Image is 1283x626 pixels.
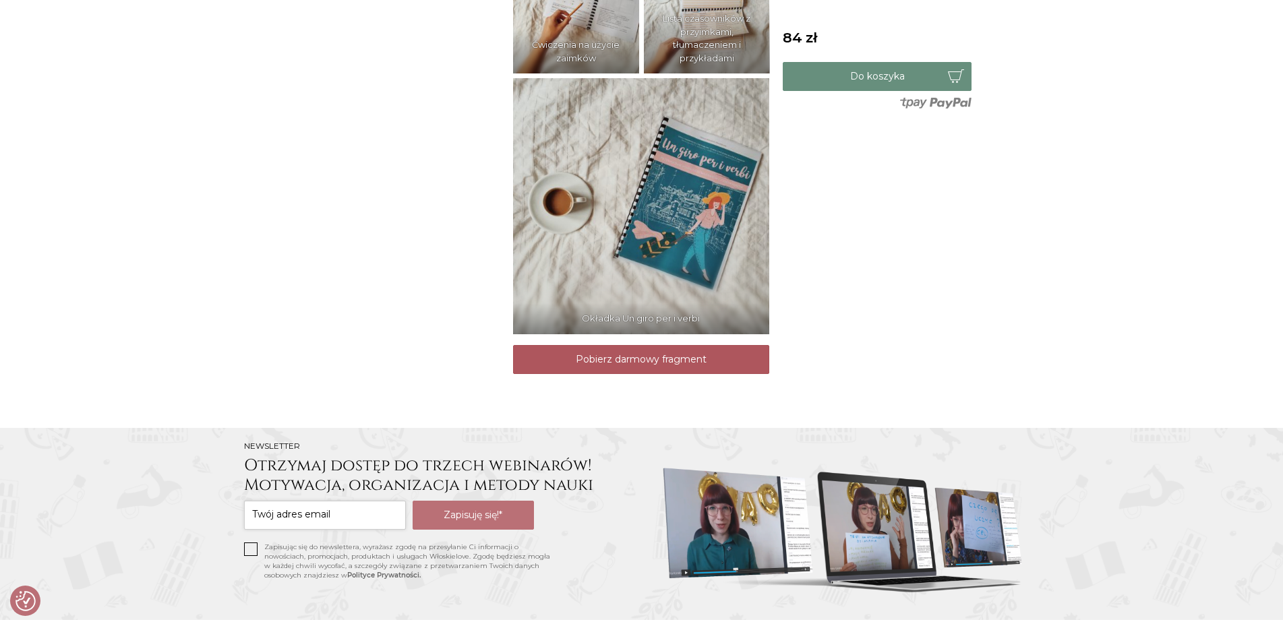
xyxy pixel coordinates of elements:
[244,456,635,495] h3: Otrzymaj dostęp do trzech webinarów! Motywacja, organizacja i metody nauki
[513,303,769,334] figcaption: Okładka Un giro per i verbi
[244,441,635,451] h2: Newsletter
[244,501,406,530] input: Twój adres email
[513,345,769,374] a: Pobierz darmowy fragment
[644,3,770,73] figcaption: Lista czasowników z przyimkami, tłumaczeniem i przykładami
[783,29,817,46] span: 84
[783,62,972,91] button: Do koszyka
[513,30,639,73] figcaption: Ćwiczenia na użycie zaimków
[347,571,421,580] a: Polityce Prywatności.
[16,591,36,611] img: Revisit consent button
[413,501,534,530] button: Zapisuję się!*
[264,542,557,580] p: Zapisując się do newslettera, wyrażasz zgodę na przesyłanie Ci informacji o nowościach, promocjac...
[16,591,36,611] button: Preferencje co do zgód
